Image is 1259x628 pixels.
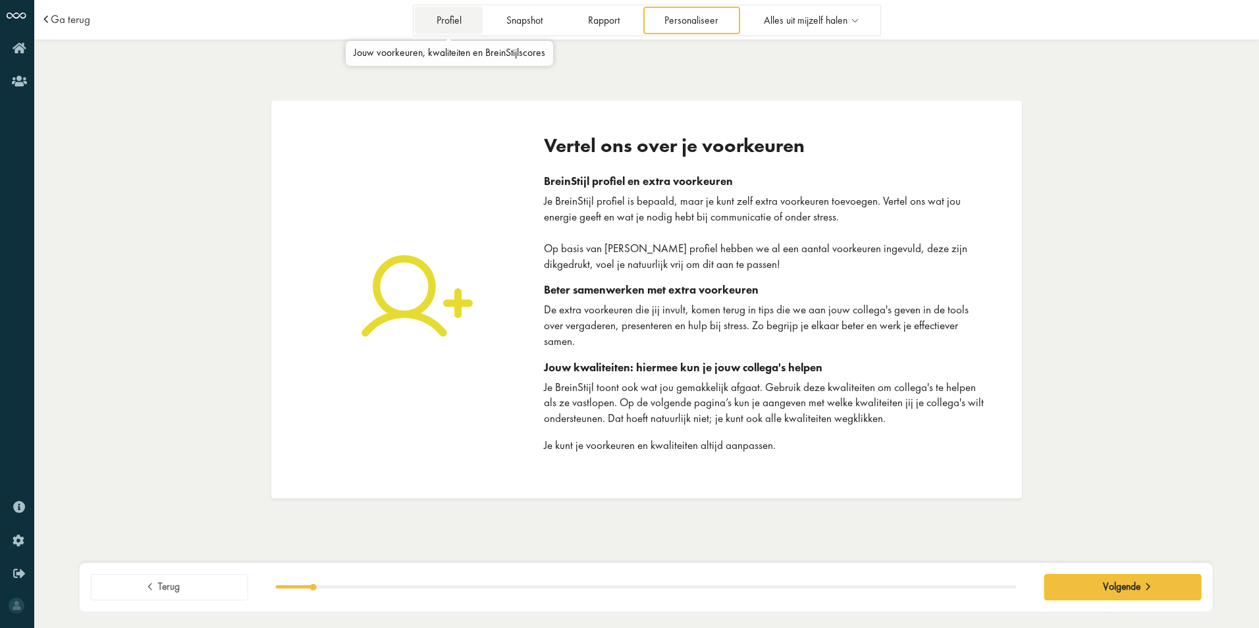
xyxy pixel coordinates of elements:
[415,7,483,34] a: Profiel
[1103,581,1140,593] span: Volgende
[91,574,248,600] button: Terug
[51,14,90,25] a: Ga terug
[544,134,988,158] div: Vertel ons over je voorkeuren
[544,174,988,188] div: BreinStijl profiel en extra voorkeuren
[544,194,988,272] p: Je BreinStijl profiel is bepaald, maar je kunt zelf extra voorkeuren toevoegen. Vertel ons wat jo...
[544,361,988,374] div: Jouw kwaliteiten: hiermee kun je jouw collega's helpen
[1044,574,1201,600] button: Volgende
[544,380,988,427] p: Je BreinStijl toont ook wat jou gemakkelijk afgaat. Gebruik deze kwaliteiten om collega's te help...
[566,7,641,34] a: Rapport
[764,15,847,26] span: Alles uit mijzelf halen
[158,581,180,593] span: Terug
[544,438,988,454] p: Je kunt je voorkeuren en kwaliteiten altijd aanpassen.
[742,7,878,34] a: Alles uit mijzelf halen
[643,7,740,34] a: Personaliseer
[544,302,988,349] p: De extra voorkeuren die jij invult, komen terug in tips die we aan jouw collega's geven in de too...
[544,283,988,296] div: Beter samenwerken met extra voorkeuren
[485,7,564,34] a: Snapshot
